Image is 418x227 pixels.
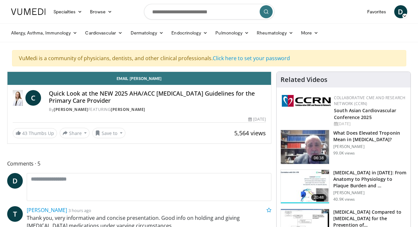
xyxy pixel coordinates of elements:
a: 20:48 [MEDICAL_DATA] in [DATE]: From Anatomy to Physiology to Plaque Burden and … [PERSON_NAME] 4... [281,169,407,204]
p: [PERSON_NAME] [333,190,407,195]
a: South Asian Cardiovascular Conference 2025 [334,107,396,120]
a: [PERSON_NAME] [27,207,67,214]
img: a04ee3ba-8487-4636-b0fb-5e8d268f3737.png.150x105_q85_autocrop_double_scale_upscale_version-0.2.png [282,95,331,107]
button: Save to [92,128,125,138]
p: 99.0K views [333,151,355,156]
a: Allergy, Asthma, Immunology [7,26,81,39]
a: 43 Thumbs Up [13,128,57,138]
span: 06:38 [311,155,327,161]
img: 823da73b-7a00-425d-bb7f-45c8b03b10c3.150x105_q85_crop-smart_upscale.jpg [281,170,329,204]
a: Cardiovascular [81,26,126,39]
button: Share [60,128,90,138]
h3: [MEDICAL_DATA] in [DATE]: From Anatomy to Physiology to Plaque Burden and … [333,169,407,189]
div: [DATE] [334,121,405,127]
img: 98daf78a-1d22-4ebe-927e-10afe95ffd94.150x105_q85_crop-smart_upscale.jpg [281,130,329,164]
a: D [7,173,23,189]
input: Search topics, interventions [144,4,274,20]
div: By FEATURING [49,107,266,113]
a: Click here to set your password [213,55,290,62]
a: Rheumatology [253,26,297,39]
a: Collaborative CME and Research Network (CCRN) [334,95,405,106]
a: T [7,206,23,222]
a: [PERSON_NAME] [111,107,145,112]
img: VuMedi Logo [11,8,46,15]
span: 43 [22,130,27,136]
img: Dr. Catherine P. Benziger [13,90,23,106]
a: Endocrinology [167,26,211,39]
small: 3 hours ago [68,207,91,213]
h3: What Does Elevated Troponin Mean in [MEDICAL_DATA]? [333,130,407,143]
p: [PERSON_NAME] [333,144,407,149]
a: C [25,90,41,106]
a: Pulmonology [211,26,253,39]
h4: Quick Look at the NEW 2025 AHA/ACC [MEDICAL_DATA] Guidelines for the Primary Care Provider [49,90,266,104]
span: 5,564 views [234,129,266,137]
h4: Related Videos [281,76,327,84]
a: [PERSON_NAME] [54,107,88,112]
div: VuMedi is a community of physicians, dentists, and other clinical professionals. [12,50,406,66]
a: Specialties [50,5,86,18]
a: More [297,26,322,39]
a: 06:38 What Does Elevated Troponin Mean in [MEDICAL_DATA]? [PERSON_NAME] 99.0K views [281,130,407,164]
a: Favorites [363,5,390,18]
p: 40.9K views [333,197,355,202]
a: Email [PERSON_NAME] [7,72,271,85]
span: 20:48 [311,194,327,201]
a: Dermatology [127,26,168,39]
a: Browse [86,5,116,18]
span: Comments 5 [7,159,272,168]
div: [DATE] [248,116,266,122]
a: D [394,5,407,18]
